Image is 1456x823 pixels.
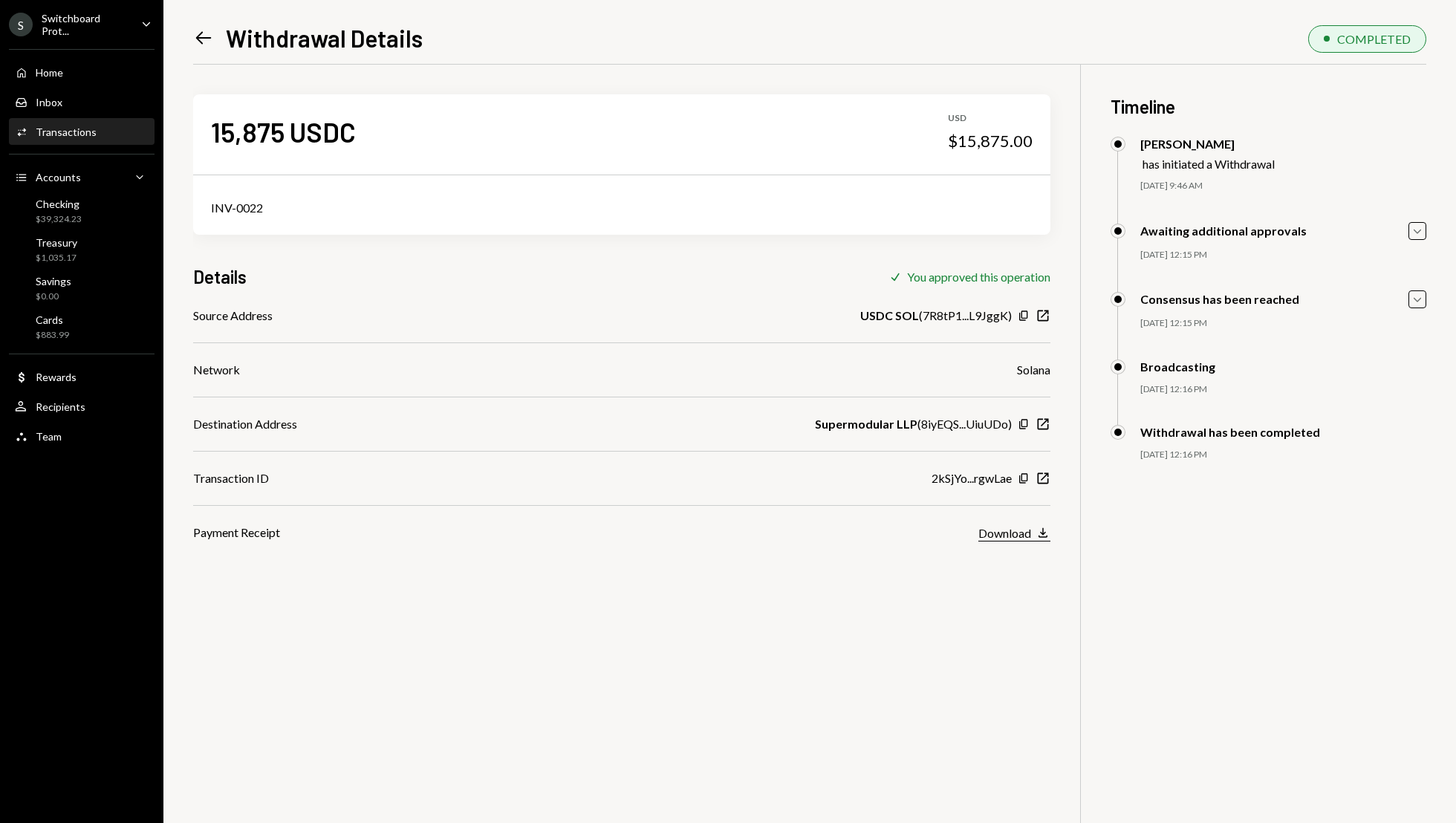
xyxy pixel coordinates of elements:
div: Switchboard Prot... [42,12,129,37]
div: Withdrawal has been completed [1140,425,1320,439]
b: Supermodular LLP [815,415,917,433]
div: [DATE] 12:16 PM [1140,383,1426,396]
div: $883.99 [36,329,69,342]
div: Recipients [36,400,85,413]
a: Recipients [9,393,155,420]
div: [DATE] 12:15 PM [1140,249,1426,261]
div: [DATE] 9:46 AM [1140,180,1426,192]
div: Solana [1017,361,1050,379]
div: COMPLETED [1337,32,1411,46]
div: Accounts [36,171,81,183]
button: Download [978,525,1050,541]
div: INV-0022 [211,199,1033,217]
div: $1,035.17 [36,252,77,264]
div: Inbox [36,96,62,108]
h3: Details [193,264,247,289]
div: [PERSON_NAME] [1140,137,1275,151]
a: Team [9,423,155,449]
div: Network [193,361,240,379]
div: $39,324.23 [36,213,82,226]
div: Download [978,526,1031,540]
div: Rewards [36,371,77,383]
div: Consensus has been reached [1140,292,1299,306]
div: Transactions [36,126,97,138]
b: USDC SOL [860,307,919,325]
h1: Withdrawal Details [226,23,423,53]
div: ( 8iyEQS...UiuUDo ) [815,415,1012,433]
div: Payment Receipt [193,524,280,541]
div: USD [948,112,1033,125]
div: Treasury [36,236,77,249]
div: Team [36,430,62,443]
div: [DATE] 12:15 PM [1140,317,1426,330]
div: 2kSjYo...rgwLae [932,469,1012,487]
a: Savings$0.00 [9,270,155,306]
div: You approved this operation [907,270,1050,284]
div: Home [36,66,63,79]
a: Treasury$1,035.17 [9,232,155,267]
div: Savings [36,275,71,287]
a: Cards$883.99 [9,309,155,345]
div: has initiated a Withdrawal [1143,157,1275,171]
a: Inbox [9,88,155,115]
a: Home [9,59,155,85]
a: Rewards [9,363,155,390]
div: $15,875.00 [948,131,1033,152]
a: Accounts [9,163,155,190]
div: [DATE] 12:16 PM [1140,449,1426,461]
div: Cards [36,313,69,326]
div: Awaiting additional approvals [1140,224,1307,238]
a: Transactions [9,118,155,145]
div: Broadcasting [1140,360,1215,374]
div: Destination Address [193,415,297,433]
div: 15,875 USDC [211,115,356,149]
h3: Timeline [1111,94,1426,119]
div: Transaction ID [193,469,269,487]
div: Source Address [193,307,273,325]
a: Checking$39,324.23 [9,193,155,229]
div: ( 7R8tP1...L9JggK ) [860,307,1012,325]
div: $0.00 [36,290,71,303]
div: S [9,13,33,36]
div: Checking [36,198,82,210]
